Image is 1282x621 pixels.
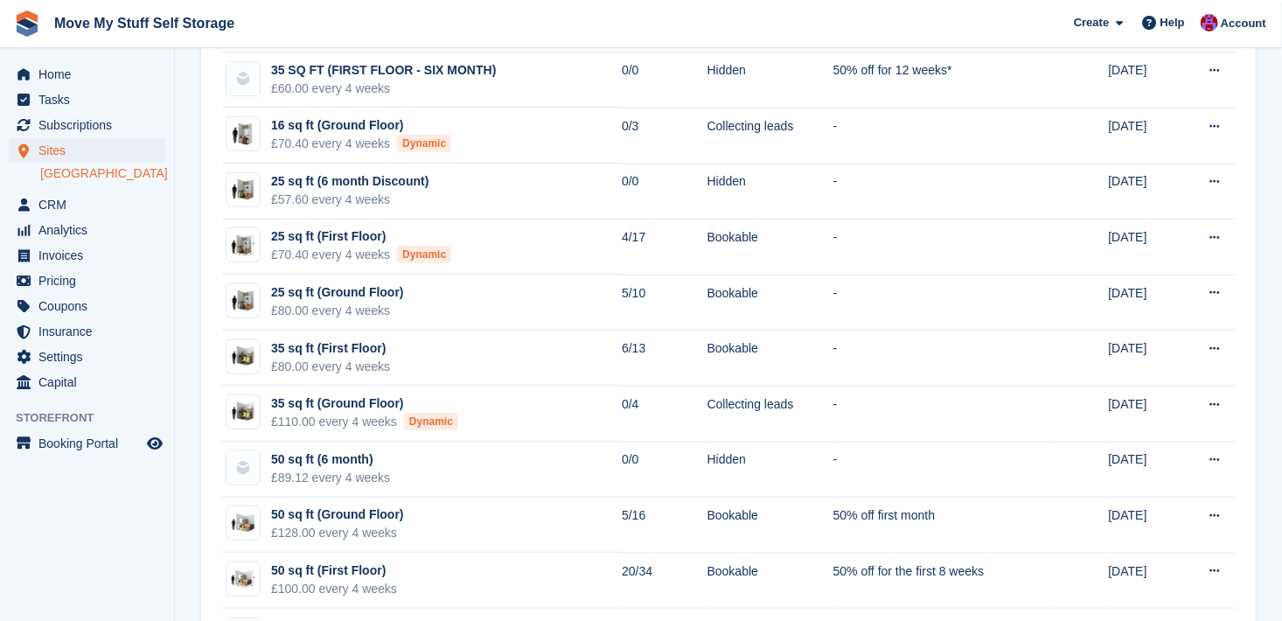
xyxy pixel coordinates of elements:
[707,52,833,108] td: Hidden
[38,269,143,293] span: Pricing
[38,370,143,394] span: Capital
[226,178,260,203] img: 25-sqft-unit%20(3).jpg
[38,62,143,87] span: Home
[226,400,260,425] img: 35-sqft-unit.jpg
[271,116,451,135] div: 16 sq ft (Ground Floor)
[707,553,833,609] td: Bookable
[833,331,1054,387] td: -
[707,164,833,220] td: Hidden
[1221,15,1266,32] span: Account
[271,506,404,524] div: 50 sq ft (Ground Floor)
[707,442,833,498] td: Hidden
[271,135,451,153] div: £70.40 every 4 weeks
[622,331,707,387] td: 6/13
[271,61,496,80] div: 35 SQ FT (FIRST FLOOR - SIX MONTH)
[38,218,143,242] span: Analytics
[9,319,165,344] a: menu
[271,283,404,302] div: 25 sq ft (Ground Floor)
[1160,14,1185,31] span: Help
[38,345,143,369] span: Settings
[707,386,833,442] td: Collecting leads
[404,413,458,430] div: Dynamic
[622,442,707,498] td: 0/0
[38,138,143,163] span: Sites
[9,370,165,394] a: menu
[271,246,451,264] div: £70.40 every 4 weeks
[38,113,143,137] span: Subscriptions
[833,498,1054,554] td: 50% off first month
[9,294,165,318] a: menu
[271,413,458,431] div: £110.00 every 4 weeks
[271,358,390,376] div: £80.00 every 4 weeks
[833,386,1054,442] td: -
[271,80,496,98] div: £60.00 every 4 weeks
[707,275,833,331] td: Bookable
[1109,553,1181,609] td: [DATE]
[622,52,707,108] td: 0/0
[271,562,397,580] div: 50 sq ft (First Floor)
[1109,220,1181,276] td: [DATE]
[38,431,143,456] span: Booking Portal
[833,164,1054,220] td: -
[1201,14,1218,31] img: Carrie Machin
[707,498,833,554] td: Bookable
[622,275,707,331] td: 5/10
[271,191,428,209] div: £57.60 every 4 weeks
[1109,108,1181,164] td: [DATE]
[622,164,707,220] td: 0/0
[1109,331,1181,387] td: [DATE]
[271,227,451,246] div: 25 sq ft (First Floor)
[833,553,1054,609] td: 50% off for the first 8 weeks
[1109,275,1181,331] td: [DATE]
[707,108,833,164] td: Collecting leads
[47,9,241,38] a: Move My Stuff Self Storage
[271,469,390,487] div: £89.12 every 4 weeks
[622,498,707,554] td: 5/16
[14,10,40,37] img: stora-icon-8386f47178a22dfd0bd8f6a31ec36ba5ce8667c1dd55bd0f319d3a0aa187defe.svg
[1109,386,1181,442] td: [DATE]
[622,220,707,276] td: 4/17
[226,511,260,536] img: 50-sqft-unit.jpg
[40,165,165,182] a: [GEOGRAPHIC_DATA]
[833,52,1054,108] td: 50% off for 12 weeks*
[9,269,165,293] a: menu
[9,345,165,369] a: menu
[226,122,260,147] img: 15-sqft-unit.jpg
[833,108,1054,164] td: -
[226,233,260,258] img: 25.jpg
[271,394,458,413] div: 35 sq ft (Ground Floor)
[9,113,165,137] a: menu
[622,553,707,609] td: 20/34
[9,62,165,87] a: menu
[1109,498,1181,554] td: [DATE]
[707,331,833,387] td: Bookable
[38,319,143,344] span: Insurance
[271,172,428,191] div: 25 sq ft (6 month Discount)
[271,524,404,542] div: £128.00 every 4 weeks
[1109,52,1181,108] td: [DATE]
[226,567,260,592] img: 50.jpg
[1109,442,1181,498] td: [DATE]
[9,87,165,112] a: menu
[226,62,260,95] img: blank-unit-type-icon-ffbac7b88ba66c5e286b0e438baccc4b9c83835d4c34f86887a83fc20ec27e7b.svg
[271,580,397,598] div: £100.00 every 4 weeks
[226,344,260,369] img: 35-sqft-unit.jpg
[9,243,165,268] a: menu
[397,246,451,263] div: Dynamic
[833,275,1054,331] td: -
[1074,14,1109,31] span: Create
[1109,164,1181,220] td: [DATE]
[226,451,260,485] img: blank-unit-type-icon-ffbac7b88ba66c5e286b0e438baccc4b9c83835d4c34f86887a83fc20ec27e7b.svg
[271,450,390,469] div: 50 sq ft (6 month)
[38,87,143,112] span: Tasks
[38,192,143,217] span: CRM
[9,431,165,456] a: menu
[9,192,165,217] a: menu
[622,386,707,442] td: 0/4
[397,135,451,152] div: Dynamic
[707,220,833,276] td: Bookable
[38,243,143,268] span: Invoices
[833,442,1054,498] td: -
[833,220,1054,276] td: -
[9,138,165,163] a: menu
